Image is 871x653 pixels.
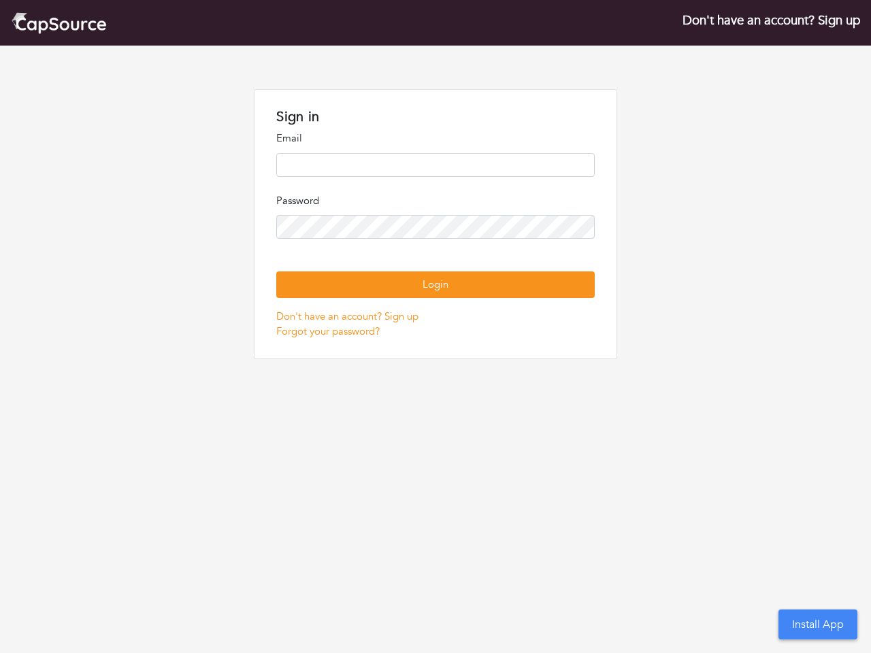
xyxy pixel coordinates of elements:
button: Login [276,271,594,298]
a: Don't have an account? Sign up [276,309,418,323]
p: Email [276,131,594,146]
button: Install App [778,609,857,639]
a: Don't have an account? Sign up [683,12,860,29]
a: Forgot your password? [276,324,380,338]
p: Password [276,193,594,209]
h1: Sign in [276,109,594,125]
img: cap_logo.png [11,11,107,35]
